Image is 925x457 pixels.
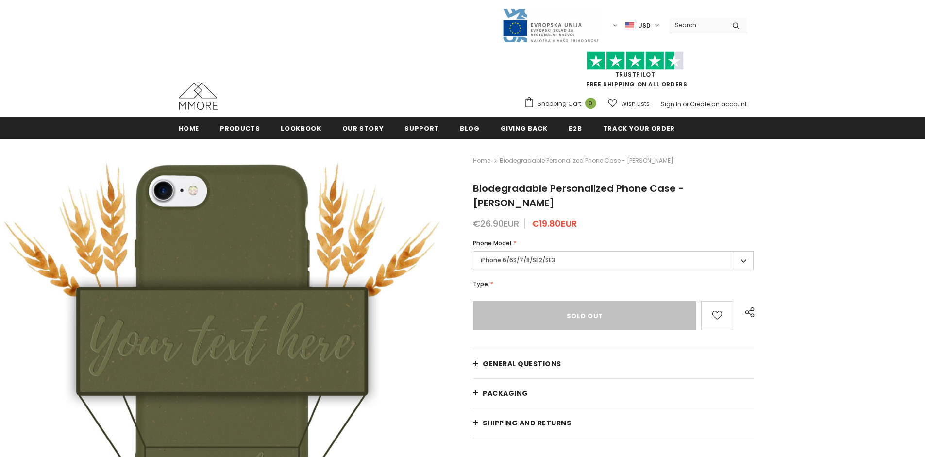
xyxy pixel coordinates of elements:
[569,124,582,133] span: B2B
[473,155,490,167] a: Home
[615,70,656,79] a: Trustpilot
[669,18,725,32] input: Search Site
[473,379,754,408] a: PACKAGING
[587,51,684,70] img: Trust Pilot Stars
[220,117,260,139] a: Products
[179,124,200,133] span: Home
[524,97,601,111] a: Shopping Cart 0
[342,117,384,139] a: Our Story
[532,218,577,230] span: €19.80EUR
[603,117,675,139] a: Track your order
[404,117,439,139] a: support
[220,124,260,133] span: Products
[483,418,571,428] span: Shipping and returns
[281,124,321,133] span: Lookbook
[473,218,519,230] span: €26.90EUR
[538,99,581,109] span: Shopping Cart
[608,95,650,112] a: Wish Lists
[473,251,754,270] label: iPhone 6/6S/7/8/SE2/SE3
[683,100,689,108] span: or
[473,408,754,438] a: Shipping and returns
[603,124,675,133] span: Track your order
[500,155,673,167] span: Biodegradable Personalized Phone Case - [PERSON_NAME]
[473,301,696,330] input: Sold Out
[460,117,480,139] a: Blog
[502,21,599,29] a: Javni Razpis
[625,21,634,30] img: USD
[404,124,439,133] span: support
[524,56,747,88] span: FREE SHIPPING ON ALL ORDERS
[281,117,321,139] a: Lookbook
[460,124,480,133] span: Blog
[501,117,548,139] a: Giving back
[179,117,200,139] a: Home
[342,124,384,133] span: Our Story
[690,100,747,108] a: Create an account
[502,8,599,43] img: Javni Razpis
[569,117,582,139] a: B2B
[473,182,684,210] span: Biodegradable Personalized Phone Case - [PERSON_NAME]
[501,124,548,133] span: Giving back
[473,280,488,288] span: Type
[585,98,596,109] span: 0
[661,100,681,108] a: Sign In
[638,21,651,31] span: USD
[621,99,650,109] span: Wish Lists
[483,359,561,369] span: General Questions
[473,349,754,378] a: General Questions
[483,389,528,398] span: PACKAGING
[473,239,511,247] span: Phone Model
[179,83,218,110] img: MMORE Cases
